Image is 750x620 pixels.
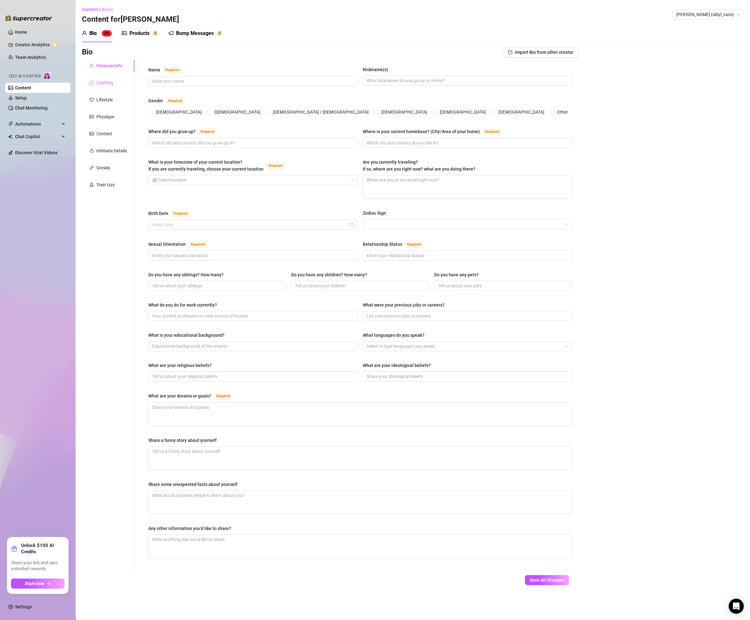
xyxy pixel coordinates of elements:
span: [DEMOGRAPHIC_DATA] [153,109,204,116]
span: [DEMOGRAPHIC_DATA] [496,109,547,116]
label: What is your educational background? [148,332,229,339]
span: Start now [25,581,44,586]
div: Train Izzy [96,181,115,188]
label: Birth Date [148,210,197,217]
span: Chat Copilot [15,132,60,142]
a: Discover Viral Videos [15,150,58,155]
a: Creator Analytics exclamation-circle [15,40,65,50]
span: Save All Changes [530,578,564,583]
div: Bio [89,30,97,37]
span: heart [89,98,94,102]
h3: Content for [PERSON_NAME] [82,14,179,25]
div: Do you have any pets? [434,271,479,278]
span: [DEMOGRAPHIC_DATA] [212,109,263,116]
span: Required [198,128,217,135]
label: Sexual Orientation [148,240,214,248]
a: Setup [15,95,27,100]
label: Nickname(s) [363,66,393,73]
input: Nickname(s) [366,77,567,84]
div: Where is your current homebase? (City/Area of your home) [363,128,480,135]
label: Where is your current homebase? (City/Area of your home) [363,128,508,135]
span: notification [168,31,173,36]
a: Content [15,85,31,90]
span: Automations [15,119,60,129]
label: Relationship Status [363,240,430,248]
img: AI Chatter [43,71,53,80]
span: Share your link and earn unlimited rewards [11,560,65,572]
button: Start nowarrow-right [11,578,65,589]
span: Required [405,241,423,248]
label: Do you have any pets? [434,271,483,278]
sup: 0 [216,30,223,37]
span: Content Library [82,7,113,12]
sup: 0% [102,30,112,37]
span: Required [188,241,207,248]
div: What is your educational background? [148,332,224,339]
div: Gender [148,97,163,104]
div: What languages do you speak? [363,332,424,339]
span: thunderbolt [8,121,13,127]
span: What is your timezone of your current location? If you are currently traveling, choose your curre... [148,160,264,172]
div: Personal Info [96,62,122,69]
div: Where did you grow up? [148,128,196,135]
div: Do you have any siblings? How many? [148,271,224,278]
label: Where did you grow up? [148,128,224,135]
label: What are your religious beliefs? [148,362,216,369]
label: What languages do you speak? [363,332,429,339]
textarea: Share some unexpected facts about yourself [149,491,572,514]
input: Where is your current homebase? (City/Area of your home) [366,139,567,146]
span: [DEMOGRAPHIC_DATA] [437,109,488,116]
div: Socials [96,164,110,171]
span: experiment [89,183,94,187]
button: Save All Changes [525,575,569,585]
div: Content [96,130,112,137]
textarea: Share a funny story about yourself [149,447,572,470]
span: arrow-right [47,581,51,586]
textarea: Any other information you'd like to share? [149,535,572,558]
div: What do you do for work currently? [148,302,217,308]
label: What are your dreams or goals? [148,392,240,400]
label: Any other information you'd like to share? [148,525,236,532]
a: Settings [15,604,32,609]
div: Open Intercom Messenger [729,599,744,614]
sup: 0 [152,30,158,37]
div: What are your dreams or goals? [148,392,211,399]
span: Required [482,128,501,135]
label: Do you have any siblings? How many? [148,271,228,278]
label: Gender [148,97,191,104]
div: Do you have any children? How many? [291,271,367,278]
span: idcard [89,115,94,119]
span: Import Bio from other creator [515,50,573,55]
input: Relationship Status [366,252,567,259]
div: Share some unexpected facts about yourself [148,481,237,488]
h3: Bio [82,47,93,57]
div: Zodiac Sign [363,210,386,217]
textarea: What are your dreams or goals? [149,403,572,426]
input: Do you have any children? How many? [295,282,424,289]
label: Do you have any children? How many? [291,271,372,278]
span: Required [166,98,185,104]
div: Lifestyle [96,96,113,103]
div: Bump Messages [176,30,214,37]
span: Required [266,162,285,169]
div: Nickname(s) [363,66,388,73]
strong: Unlock $100 AI Credits [21,542,65,555]
span: link [89,166,94,170]
span: picture [122,31,127,36]
div: Name [148,66,160,73]
div: Share a funny story about yourself [148,437,217,444]
span: Are you currently traveling? If so, where are you right now? what are you doing there? [363,160,475,172]
span: [DEMOGRAPHIC_DATA] / [DEMOGRAPHIC_DATA] [270,109,371,116]
input: Do you have any siblings? How many? [152,282,281,289]
label: What do you do for work currently? [148,302,221,308]
div: Relationship Status [363,241,402,248]
label: Name [148,66,189,74]
div: What are your religious beliefs? [148,362,212,369]
span: user [82,31,87,36]
div: Any other information you'd like to share? [148,525,231,532]
button: Import Bio from other creator [503,47,578,57]
div: Sexual Orientation [148,241,186,248]
span: Izzy AI Chatter [9,73,41,79]
span: team [736,13,740,16]
span: Required [163,67,182,74]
